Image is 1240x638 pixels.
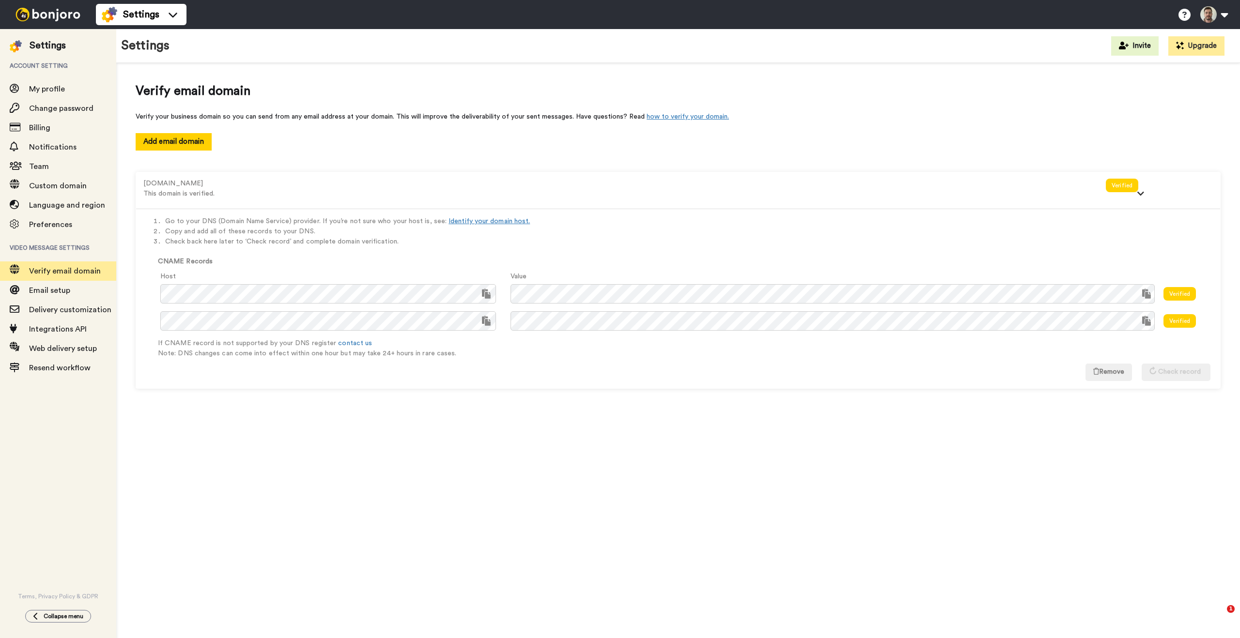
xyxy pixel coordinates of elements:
[1111,36,1159,56] button: Invite
[136,112,1221,122] div: Verify your business domain so you can send from any email address at your domain. This will impr...
[1106,179,1138,192] div: Verified
[102,7,117,22] img: settings-colored.svg
[1163,314,1196,328] div: Verified
[1168,36,1224,56] button: Upgrade
[12,8,84,21] img: bj-logo-header-white.svg
[165,237,1210,247] li: Check back here later to ‘Check record’ and complete domain verification.
[123,8,159,21] span: Settings
[143,189,1106,199] p: This domain is verified.
[29,124,50,132] span: Billing
[1158,368,1201,375] span: Check record
[647,113,729,120] a: how to verify your domain.
[29,143,77,151] span: Notifications
[1227,605,1235,613] span: 1
[1142,364,1210,381] button: Check record
[1163,287,1196,301] div: Verified
[136,82,1221,100] span: Verify email domain
[29,85,65,93] span: My profile
[158,349,1210,359] p: Note: DNS changes can come into effect within one hour but may take 24+ hours in rare cases.
[1085,364,1132,381] button: Remove
[29,364,91,372] span: Resend workflow
[511,272,527,282] label: Value
[143,179,1106,189] div: [DOMAIN_NAME]
[29,325,87,333] span: Integrations API
[160,272,176,282] label: Host
[121,39,170,53] h1: Settings
[29,267,101,275] span: Verify email domain
[29,345,97,352] span: Web delivery setup
[30,39,66,52] div: Settings
[29,182,87,190] span: Custom domain
[29,105,93,112] span: Change password
[143,179,1213,187] a: [DOMAIN_NAME]This domain is verified.Verified
[29,163,49,170] span: Team
[158,258,213,265] b: CNAME Records
[338,340,372,347] a: contact us
[29,221,72,228] span: Preferences
[449,218,530,225] a: Identify your domain host.
[29,201,105,209] span: Language and region
[136,133,212,150] button: Add email domain
[1207,605,1230,628] iframe: Intercom live chat
[25,610,91,623] button: Collapse menu
[29,287,70,294] span: Email setup
[165,216,1210,227] li: Go to your DNS (Domain Name Service) provider. If you’re not sure who your host is, see:
[29,306,111,314] span: Delivery customization
[10,40,22,52] img: settings-colored.svg
[165,227,1210,237] li: Copy and add all of these records to your DNS.
[44,612,83,620] span: Collapse menu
